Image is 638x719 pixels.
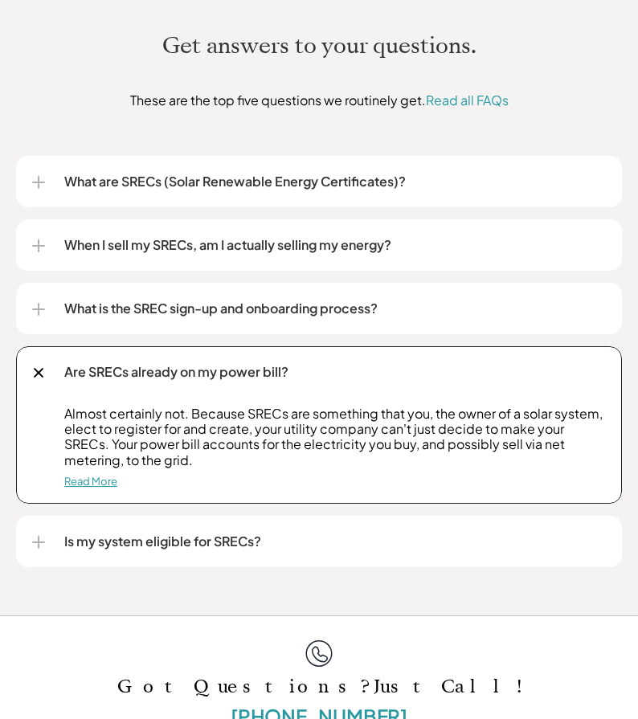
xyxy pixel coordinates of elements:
p: These are the top five questions we routinely get. [122,90,516,110]
p: Are SRECs already on my power bill? [64,362,606,382]
a: Read all FAQs [426,92,509,108]
p: When I sell my SRECs, am I actually selling my energy? [64,235,606,255]
h2: Get answers to your questions. [16,31,622,61]
p: What are SRECs (Solar Renewable Energy Certificates)? [64,172,606,191]
p: Got Questions? Just Call! [86,676,552,697]
p: Almost certainly not. Because SRECs are something that you, the owner of a solar system, elect to... [64,406,606,468]
p: What is the SREC sign-up and onboarding process? [64,299,606,318]
a: Read More [64,475,117,488]
p: Is my system eligible for SRECs? [64,532,606,551]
